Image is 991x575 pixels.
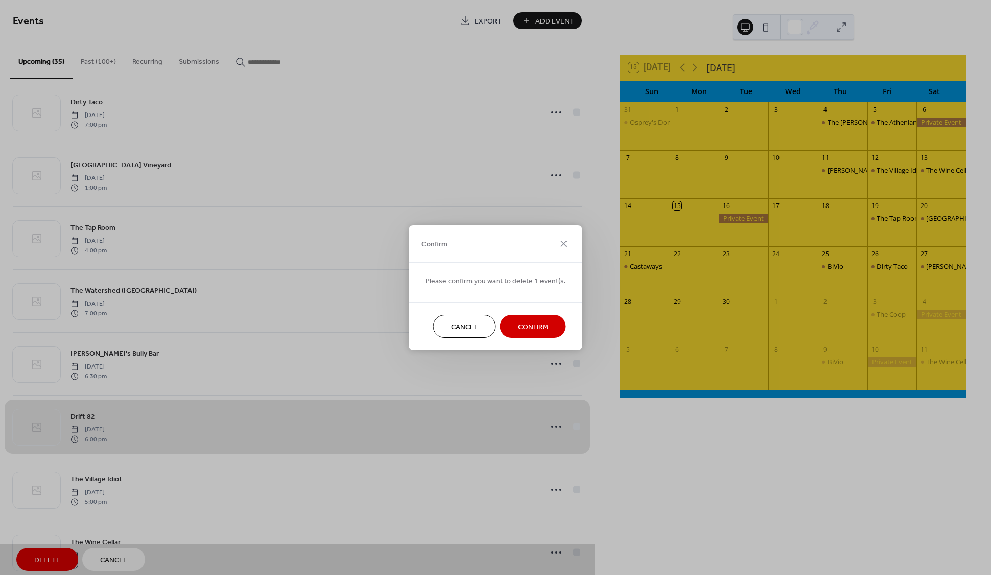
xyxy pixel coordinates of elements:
span: Please confirm you want to delete 1 event(s. [426,275,566,286]
span: Cancel [451,321,478,332]
button: Cancel [433,315,496,338]
span: Confirm [518,321,548,332]
button: Confirm [500,315,566,338]
span: Confirm [421,239,447,250]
